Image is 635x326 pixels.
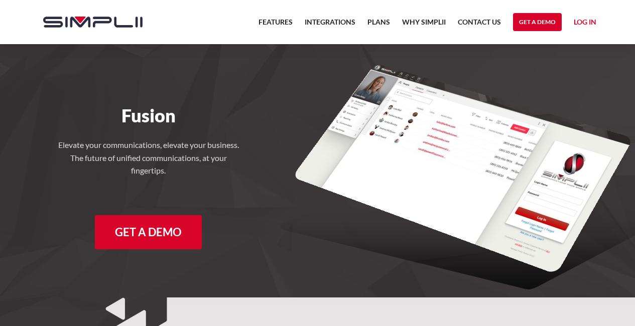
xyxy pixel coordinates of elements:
h4: Elevate your communications, elevate your business. The future of unified communications, at your... [58,138,239,177]
a: Contact US [458,16,501,34]
a: Get a Demo [95,215,202,249]
a: Get a Demo [513,13,562,31]
a: Integrations [305,16,355,34]
h1: Fusion [33,104,265,126]
a: Plans [367,16,390,34]
a: Log in [574,16,596,31]
a: Features [259,16,293,34]
img: Simplii [43,17,143,28]
a: Why Simplii [402,16,446,34]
